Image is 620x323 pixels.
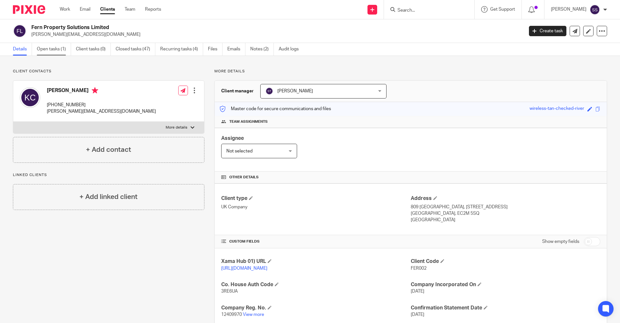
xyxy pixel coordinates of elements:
[411,258,600,265] h4: Client Code
[47,102,156,108] p: [PHONE_NUMBER]
[221,204,411,210] p: UK Company
[221,136,244,141] span: Assignee
[530,105,584,113] div: wireless-tan-checked-river
[411,289,424,294] span: [DATE]
[47,87,156,95] h4: [PERSON_NAME]
[221,239,411,244] h4: CUSTOM FIELDS
[226,149,253,153] span: Not selected
[411,281,600,288] h4: Company Incorporated On
[490,7,515,12] span: Get Support
[221,289,238,294] span: 3RE6UA
[411,312,424,317] span: [DATE]
[221,258,411,265] h4: Xama Hub 01) URL
[20,87,40,108] img: svg%3E
[221,281,411,288] h4: Co. House Auth Code
[551,6,586,13] p: [PERSON_NAME]
[221,195,411,202] h4: Client type
[79,192,138,202] h4: + Add linked client
[411,210,600,217] p: [GEOGRAPHIC_DATA], EC2M 5SQ
[221,312,242,317] span: 12409970
[397,8,455,14] input: Search
[243,312,264,317] a: View more
[31,31,519,38] p: [PERSON_NAME][EMAIL_ADDRESS][DOMAIN_NAME]
[100,6,115,13] a: Clients
[116,43,155,56] a: Closed tasks (47)
[229,175,259,180] span: Other details
[208,43,222,56] a: Files
[229,119,268,124] span: Team assignments
[542,238,579,245] label: Show empty fields
[60,6,70,13] a: Work
[411,204,600,210] p: 809 [GEOGRAPHIC_DATA], [STREET_ADDRESS]
[37,43,71,56] a: Open tasks (1)
[250,43,274,56] a: Notes (2)
[13,5,45,14] img: Pixie
[86,145,131,155] h4: + Add contact
[13,43,32,56] a: Details
[411,217,600,223] p: [GEOGRAPHIC_DATA]
[160,43,203,56] a: Recurring tasks (4)
[227,43,245,56] a: Emails
[125,6,135,13] a: Team
[411,195,600,202] h4: Address
[221,305,411,311] h4: Company Reg. No.
[220,106,331,112] p: Master code for secure communications and files
[13,24,26,38] img: svg%3E
[277,89,313,93] span: [PERSON_NAME]
[92,87,98,94] i: Primary
[76,43,111,56] a: Client tasks (0)
[221,88,254,94] h3: Client manager
[279,43,304,56] a: Audit logs
[265,87,273,95] img: svg%3E
[166,125,187,130] p: More details
[145,6,161,13] a: Reports
[411,266,427,271] span: FER002
[13,69,204,74] p: Client contacts
[31,24,422,31] h2: Fern Property Solutions Limited
[221,266,267,271] a: [URL][DOMAIN_NAME]
[411,305,600,311] h4: Confirmation Statement Date
[80,6,90,13] a: Email
[214,69,607,74] p: More details
[47,108,156,115] p: [PERSON_NAME][EMAIL_ADDRESS][DOMAIN_NAME]
[590,5,600,15] img: svg%3E
[529,26,566,36] a: Create task
[13,172,204,178] p: Linked clients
